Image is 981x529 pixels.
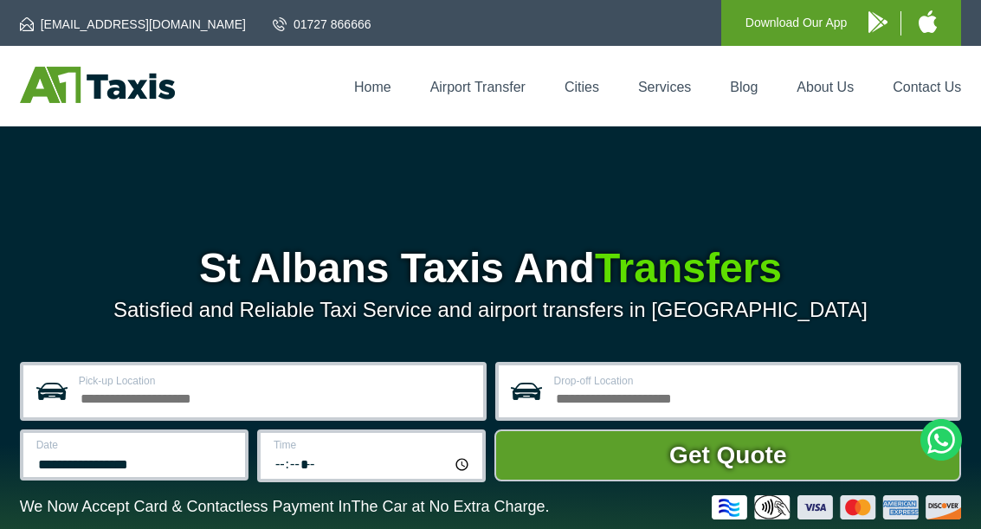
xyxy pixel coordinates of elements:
[20,16,246,33] a: [EMAIL_ADDRESS][DOMAIN_NAME]
[354,80,391,94] a: Home
[430,80,526,94] a: Airport Transfer
[919,10,937,33] img: A1 Taxis iPhone App
[745,12,848,34] p: Download Our App
[494,429,961,481] button: Get Quote
[273,16,371,33] a: 01727 866666
[730,80,758,94] a: Blog
[565,80,599,94] a: Cities
[554,376,948,386] label: Drop-off Location
[20,498,550,516] p: We Now Accept Card & Contactless Payment In
[797,80,854,94] a: About Us
[274,440,472,450] label: Time
[20,248,962,289] h1: St Albans Taxis And
[712,495,961,519] img: Credit And Debit Cards
[595,245,782,291] span: Transfers
[20,67,175,103] img: A1 Taxis St Albans LTD
[36,440,235,450] label: Date
[638,80,691,94] a: Services
[20,298,962,322] p: Satisfied and Reliable Taxi Service and airport transfers in [GEOGRAPHIC_DATA]
[893,80,961,94] a: Contact Us
[79,376,473,386] label: Pick-up Location
[352,498,550,515] span: The Car at No Extra Charge.
[868,11,887,33] img: A1 Taxis Android App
